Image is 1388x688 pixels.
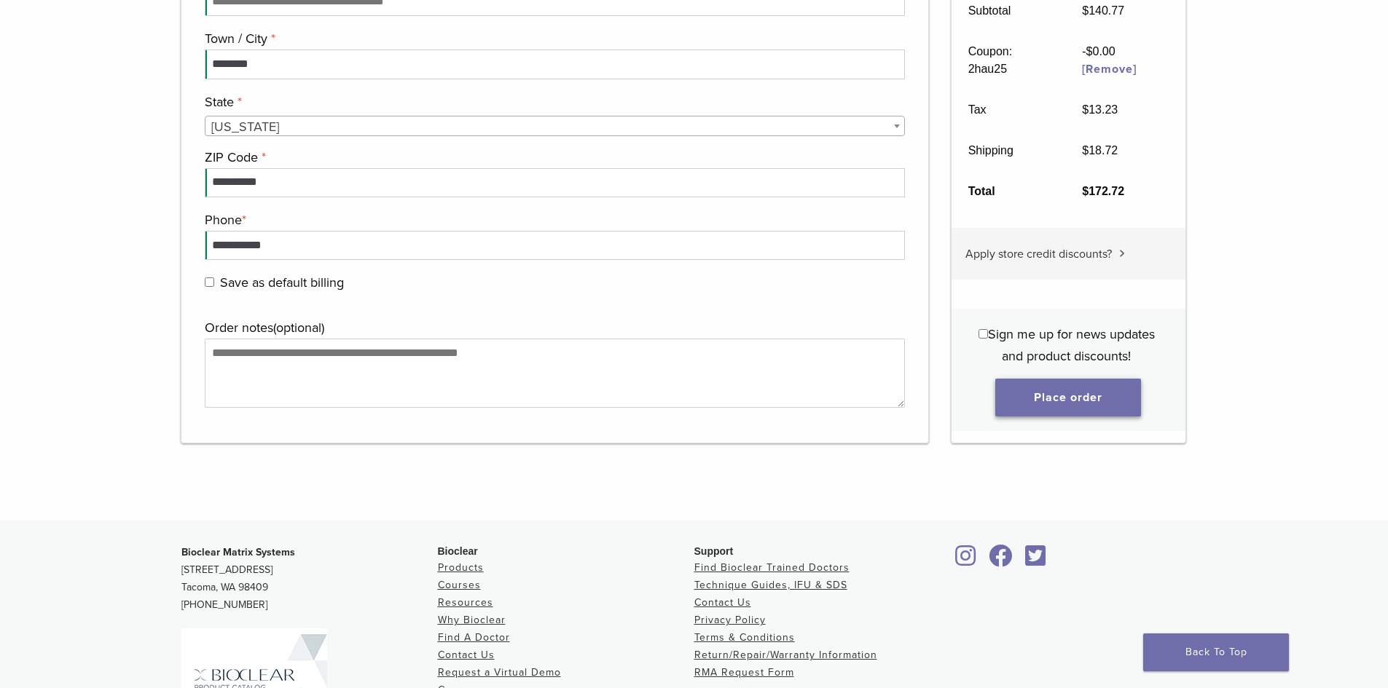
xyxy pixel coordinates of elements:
[205,116,906,136] span: State
[438,666,561,679] a: Request a Virtual Demo
[181,544,438,614] p: [STREET_ADDRESS] Tacoma, WA 98409 [PHONE_NUMBER]
[995,379,1141,416] button: Place order
[694,561,850,574] a: Find Bioclear Trained Doctors
[1082,4,1089,17] span: $
[952,31,1066,90] th: Coupon: 2hau25
[205,116,905,137] span: Oklahoma
[952,90,1066,130] th: Tax
[1082,185,1089,197] span: $
[205,317,902,339] label: Order notes
[438,545,478,557] span: Bioclear
[181,546,295,558] strong: Bioclear Matrix Systems
[438,596,493,609] a: Resources
[205,28,902,50] label: Town / City
[205,277,214,287] input: Save as default billing
[1143,633,1289,671] a: Back To Top
[694,631,795,644] a: Terms & Conditions
[1119,250,1125,257] img: caret.svg
[205,272,902,293] label: Save as default billing
[694,614,766,626] a: Privacy Policy
[694,596,751,609] a: Contact Us
[988,326,1155,364] span: Sign me up for news updates and product discounts!
[205,91,902,113] label: State
[694,579,847,591] a: Technique Guides, IFU & SDS
[205,209,902,231] label: Phone
[952,171,1066,212] th: Total
[1082,144,1118,157] bdi: 18.72
[694,545,734,557] span: Support
[1066,31,1185,90] td: -
[1082,103,1118,116] bdi: 13.23
[438,579,481,591] a: Courses
[438,561,484,574] a: Products
[951,553,981,568] a: Bioclear
[1086,45,1116,58] span: 0.00
[273,320,324,336] span: (optional)
[1082,144,1089,157] span: $
[1021,553,1051,568] a: Bioclear
[438,614,506,626] a: Why Bioclear
[979,329,988,339] input: Sign me up for news updates and product discounts!
[205,146,902,168] label: ZIP Code
[1082,185,1124,197] bdi: 172.72
[984,553,1018,568] a: Bioclear
[1082,4,1124,17] bdi: 140.77
[965,247,1112,261] span: Apply store credit discounts?
[1086,45,1093,58] span: $
[1082,62,1137,76] a: Remove 2hau25 coupon
[438,631,510,644] a: Find A Doctor
[952,130,1066,171] th: Shipping
[694,649,877,661] a: Return/Repair/Warranty Information
[438,649,495,661] a: Contact Us
[694,666,794,679] a: RMA Request Form
[1082,103,1089,116] span: $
